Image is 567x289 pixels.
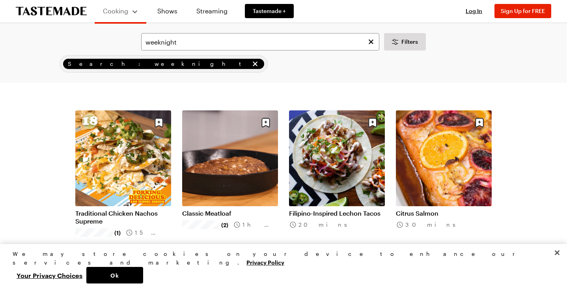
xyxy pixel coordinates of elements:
button: Cooking [103,3,138,19]
button: Save recipe [258,115,273,130]
button: Clear search [367,37,375,46]
a: Tastemade + [245,4,294,18]
span: Filters [401,38,418,46]
button: Log In [458,7,490,15]
button: Save recipe [151,115,166,130]
button: Desktop filters [384,33,426,50]
a: Filipino-Inspired Lechon Tacos [289,209,385,217]
span: Tastemade + [253,7,286,15]
button: Close [548,244,566,261]
button: Save recipe [365,115,380,130]
button: Save recipe [472,115,487,130]
span: Search: weeknight [68,60,249,68]
a: More information about your privacy, opens in a new tab [246,258,284,266]
a: Traditional Chicken Nachos Supreme [75,209,171,225]
div: We may store cookies on your device to enhance our services and marketing. [13,250,548,267]
a: Citrus Salmon [396,209,492,217]
div: Privacy [13,250,548,283]
span: Sign Up for FREE [501,7,545,14]
button: Sign Up for FREE [494,4,551,18]
button: Your Privacy Choices [13,267,86,283]
button: remove Search: weeknight [251,60,259,68]
span: Cooking [103,7,128,15]
a: Classic Meatloaf [182,209,278,217]
button: Ok [86,267,143,283]
a: To Tastemade Home Page [16,7,87,16]
span: Log In [466,7,482,14]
